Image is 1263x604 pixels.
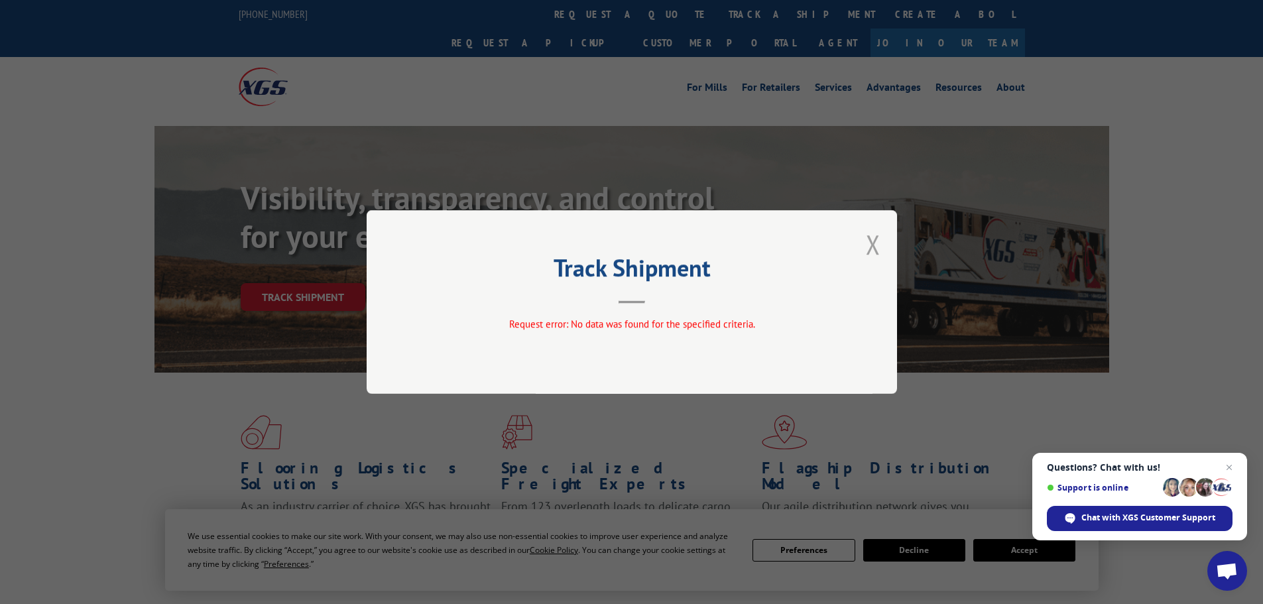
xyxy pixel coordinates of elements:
span: Chat with XGS Customer Support [1081,512,1215,524]
h2: Track Shipment [433,259,831,284]
a: Open chat [1207,551,1247,591]
span: Chat with XGS Customer Support [1047,506,1233,531]
button: Close modal [866,227,880,262]
span: Support is online [1047,483,1158,493]
span: Request error: No data was found for the specified criteria. [509,318,754,330]
span: Questions? Chat with us! [1047,462,1233,473]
